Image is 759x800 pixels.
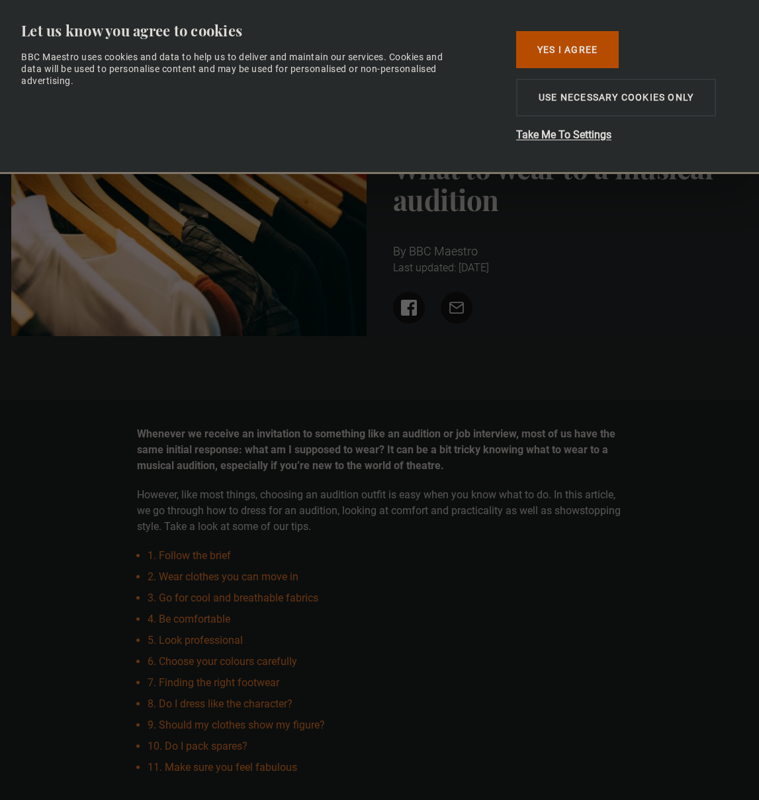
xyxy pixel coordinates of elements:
[148,676,279,689] a: 7. Finding the right footwear
[148,655,297,668] a: 6. Choose your colours carefully
[148,719,325,731] a: 9. Should my clothes show my figure?
[21,21,496,40] div: Let us know you agree to cookies
[148,697,292,710] a: 8. Do I dress like the character?
[148,570,298,583] a: 2. Wear clothes you can move in
[409,244,478,258] span: BBC Maestro
[148,613,230,625] a: 4. Be comfortable
[516,127,728,143] button: Take Me To Settings
[137,487,622,535] p: However, like most things, choosing an audition outfit is easy when you know what to do. In this ...
[148,761,297,774] a: 11. Make sure you feel fabulous
[148,592,318,604] a: 3. Go for cool and breathable fabrics
[393,244,406,258] span: By
[516,79,716,116] button: Use necessary cookies only
[393,261,489,274] time: Last updated: [DATE]
[21,51,448,87] div: BBC Maestro uses cookies and data to help us to deliver and maintain our services. Cookies and da...
[148,634,243,646] a: 5. Look professional
[137,427,615,472] strong: Whenever we receive an invitation to something like an audition or job interview, most of us have...
[11,99,367,336] img: A selection of clothes on hangers
[516,31,619,68] button: Yes I Agree
[148,549,231,562] a: 1. Follow the brief
[148,740,247,752] a: 10. Do I pack spares?
[393,152,748,216] h1: What to wear to a musical audition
